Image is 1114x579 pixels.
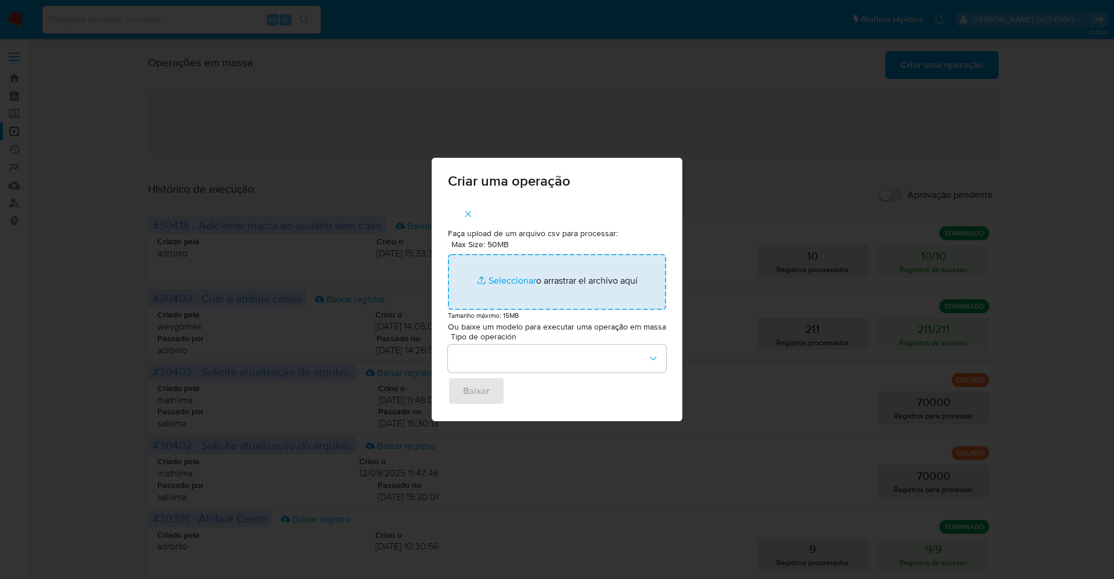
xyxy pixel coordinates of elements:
[448,228,666,240] p: Faça upload de um arquivo csv para processar:
[451,239,509,249] label: Max Size: 50MB
[448,174,666,188] span: Criar uma operação
[448,321,666,333] p: Ou baixe um modelo para executar uma operação em massa
[451,332,669,341] span: Tipo de operación
[448,310,519,320] small: Tamanho máximo: 15MB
